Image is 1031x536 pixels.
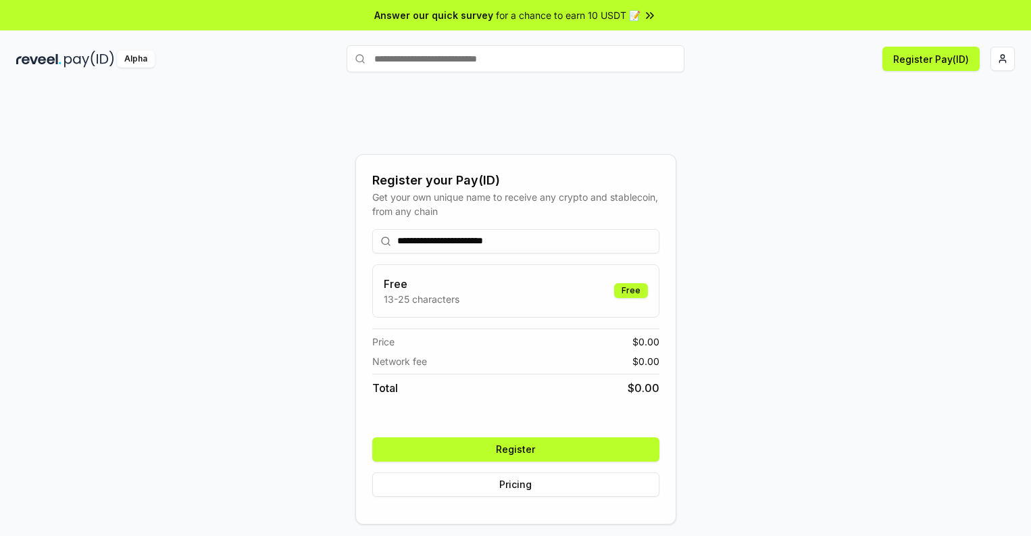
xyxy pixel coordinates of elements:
[496,8,640,22] span: for a chance to earn 10 USDT 📝
[882,47,980,71] button: Register Pay(ID)
[632,335,659,349] span: $ 0.00
[372,171,659,190] div: Register your Pay(ID)
[64,51,114,68] img: pay_id
[628,380,659,396] span: $ 0.00
[384,276,459,292] h3: Free
[117,51,155,68] div: Alpha
[614,283,648,298] div: Free
[372,437,659,462] button: Register
[372,472,659,497] button: Pricing
[632,354,659,368] span: $ 0.00
[372,335,395,349] span: Price
[384,292,459,306] p: 13-25 characters
[372,354,427,368] span: Network fee
[372,380,398,396] span: Total
[372,190,659,218] div: Get your own unique name to receive any crypto and stablecoin, from any chain
[374,8,493,22] span: Answer our quick survey
[16,51,61,68] img: reveel_dark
